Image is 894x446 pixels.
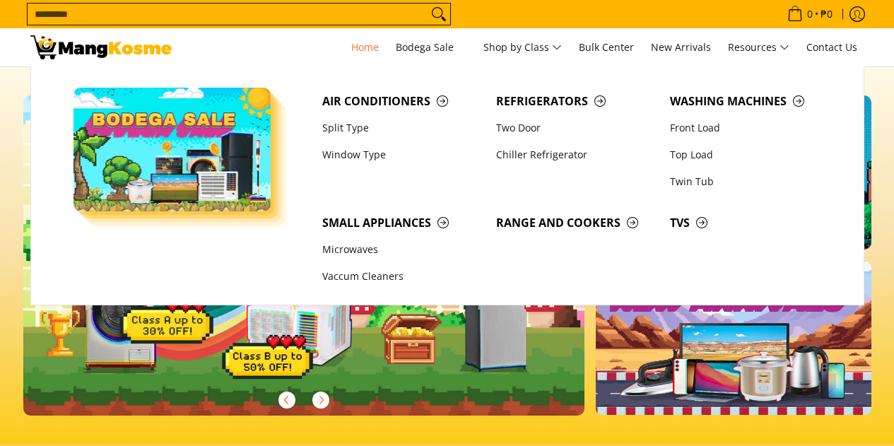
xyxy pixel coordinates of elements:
[651,40,711,54] span: New Arrivals
[663,141,837,168] a: Top Load
[322,93,482,110] span: Air Conditioners
[663,209,837,236] a: TVs
[670,93,830,110] span: Washing Machines
[315,115,489,141] a: Split Type
[818,9,835,19] span: ₱0
[186,28,864,66] nav: Main Menu
[496,93,656,110] span: Refrigerators
[663,168,837,195] a: Twin Tub
[476,28,569,66] a: Shop by Class
[344,28,386,66] a: Home
[315,209,489,236] a: Small Appliances
[806,40,857,54] span: Contact Us
[315,264,489,291] a: Vaccum Cleaners
[663,88,837,115] a: Washing Machines
[271,385,302,416] button: Previous
[315,141,489,168] a: Window Type
[489,209,663,236] a: Range and Cookers
[663,115,837,141] a: Front Load
[30,35,172,59] img: Mang Kosme: Your Home Appliances Warehouse Sale Partner!
[783,6,837,22] span: •
[389,28,474,66] a: Bodega Sale
[73,88,271,211] img: Bodega Sale
[351,40,379,54] span: Home
[489,88,663,115] a: Refrigerators
[315,237,489,264] a: Microwaves
[489,141,663,168] a: Chiller Refrigerator
[805,9,815,19] span: 0
[489,115,663,141] a: Two Door
[728,39,789,57] span: Resources
[322,214,482,232] span: Small Appliances
[721,28,796,66] a: Resources
[572,28,641,66] a: Bulk Center
[579,40,634,54] span: Bulk Center
[670,214,830,232] span: TVs
[23,95,585,416] img: Gaming desktop banner
[428,4,450,25] button: Search
[799,28,864,66] a: Contact Us
[483,39,562,57] span: Shop by Class
[396,39,466,57] span: Bodega Sale
[644,28,718,66] a: New Arrivals
[496,214,656,232] span: Range and Cookers
[315,88,489,115] a: Air Conditioners
[305,385,336,416] button: Next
